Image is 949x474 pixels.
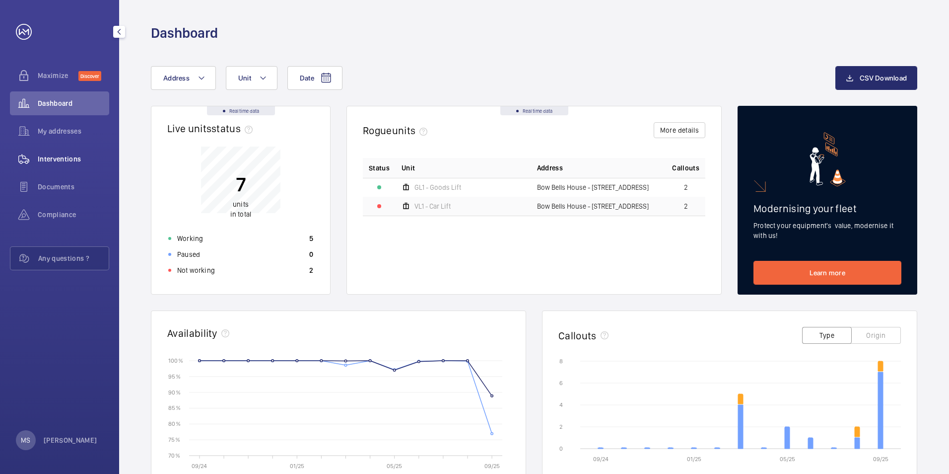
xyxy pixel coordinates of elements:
[230,199,251,219] p: in total
[300,74,314,82] span: Date
[402,163,415,173] span: Unit
[851,327,901,344] button: Origin
[309,234,313,243] p: 5
[38,71,78,80] span: Maximize
[593,456,609,463] text: 09/24
[559,401,563,408] text: 4
[167,327,217,339] h2: Availability
[38,98,109,108] span: Dashboard
[484,463,500,470] text: 09/25
[287,66,342,90] button: Date
[163,74,190,82] span: Address
[802,327,852,344] button: Type
[392,124,432,137] span: units
[168,436,180,443] text: 75 %
[167,122,257,135] h2: Live units
[873,456,888,463] text: 09/25
[537,203,649,210] span: Bow Bells House - [STREET_ADDRESS]
[414,203,451,210] span: VL1 - Car Lift
[38,154,109,164] span: Interventions
[810,132,846,186] img: marketing-card.svg
[177,265,215,275] p: Not working
[168,357,183,364] text: 100 %
[309,265,313,275] p: 2
[537,184,649,191] span: Bow Bells House - [STREET_ADDRESS]
[290,463,304,470] text: 01/25
[21,435,30,445] p: MS
[753,221,901,240] p: Protect your equipment's value, modernise it with us!
[753,261,901,285] a: Learn more
[684,203,688,210] span: 2
[369,163,390,173] p: Status
[168,373,181,380] text: 95 %
[753,202,901,215] h2: Modernising your fleet
[537,163,563,173] span: Address
[168,389,181,395] text: 90 %
[151,66,216,90] button: Address
[168,404,181,411] text: 85 %
[168,452,180,459] text: 70 %
[207,106,275,115] div: Real time data
[38,182,109,192] span: Documents
[860,74,907,82] span: CSV Download
[233,200,249,208] span: units
[684,184,688,191] span: 2
[835,66,917,90] button: CSV Download
[38,126,109,136] span: My addresses
[780,456,795,463] text: 05/25
[44,435,97,445] p: [PERSON_NAME]
[387,463,402,470] text: 05/25
[672,163,699,173] span: Callouts
[151,24,218,42] h1: Dashboard
[38,210,109,220] span: Compliance
[500,106,568,115] div: Real time data
[78,71,101,81] span: Discover
[192,463,207,470] text: 09/24
[230,172,251,197] p: 7
[559,445,563,452] text: 0
[226,66,277,90] button: Unit
[558,329,597,342] h2: Callouts
[559,423,562,430] text: 2
[559,358,563,365] text: 8
[177,249,200,259] p: Paused
[309,249,313,259] p: 0
[654,122,705,138] button: More details
[177,234,203,243] p: Working
[211,122,257,135] span: status
[363,124,431,137] h2: Rogue
[238,74,251,82] span: Unit
[559,380,563,387] text: 6
[168,420,181,427] text: 80 %
[414,184,461,191] span: GL1 - Goods Lift
[38,253,109,263] span: Any questions ?
[687,456,701,463] text: 01/25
